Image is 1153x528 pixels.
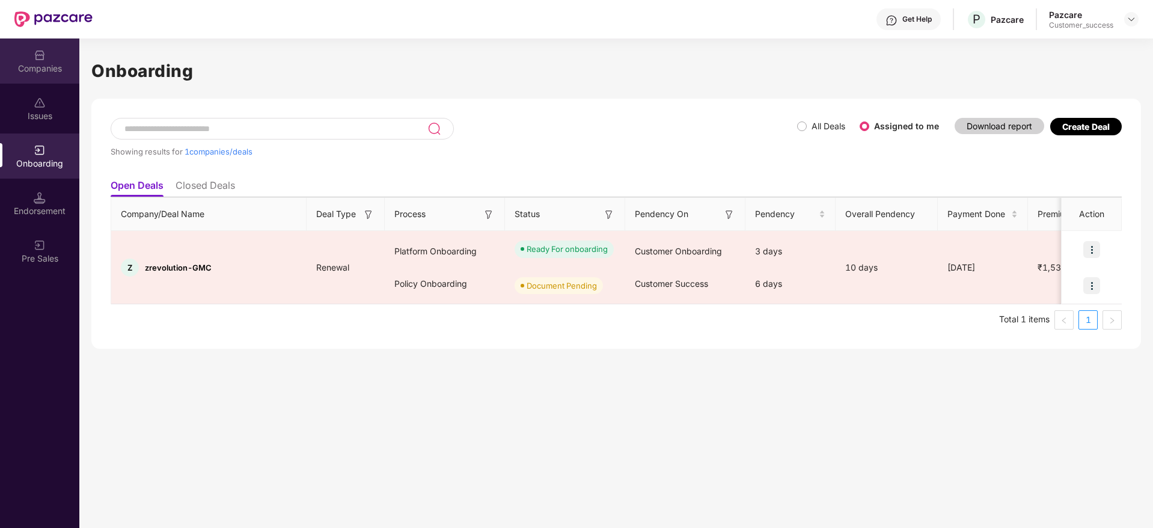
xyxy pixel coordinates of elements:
[938,261,1028,274] div: [DATE]
[427,121,441,136] img: svg+xml;base64,PHN2ZyB3aWR0aD0iMjQiIGhlaWdodD0iMjUiIHZpZXdCb3g9IjAgMCAyNCAyNSIgZmlsbD0ibm9uZSIgeG...
[973,12,980,26] span: P
[723,209,735,221] img: svg+xml;base64,PHN2ZyB3aWR0aD0iMTYiIGhlaWdodD0iMTYiIHZpZXdCb3g9IjAgMCAxNiAxNiIgZmlsbD0ibm9uZSIgeG...
[14,11,93,27] img: New Pazcare Logo
[385,235,505,268] div: Platform Onboarding
[34,239,46,251] img: svg+xml;base64,PHN2ZyB3aWR0aD0iMjAiIGhlaWdodD0iMjAiIHZpZXdCb3g9IjAgMCAyMCAyMCIgZmlsbD0ibm9uZSIgeG...
[111,198,307,231] th: Company/Deal Name
[874,121,939,131] label: Assigned to me
[121,259,139,277] div: Z
[1062,121,1110,132] div: Create Deal
[885,14,898,26] img: svg+xml;base64,PHN2ZyBpZD0iSGVscC0zMngzMiIgeG1sbnM9Imh0dHA6Ly93d3cudzMub3JnLzIwMDAvc3ZnIiB3aWR0aD...
[745,268,836,300] div: 6 days
[1054,310,1074,330] button: left
[483,209,495,221] img: svg+xml;base64,PHN2ZyB3aWR0aD0iMTYiIGhlaWdodD0iMTYiIHZpZXdCb3g9IjAgMCAxNiAxNiIgZmlsbD0ibm9uZSIgeG...
[527,243,608,255] div: Ready For onboarding
[34,144,46,156] img: svg+xml;base64,PHN2ZyB3aWR0aD0iMjAiIGhlaWdodD0iMjAiIHZpZXdCb3g9IjAgMCAyMCAyMCIgZmlsbD0ibm9uZSIgeG...
[755,207,816,221] span: Pendency
[111,147,797,156] div: Showing results for
[1054,310,1074,330] li: Previous Page
[34,192,46,204] img: svg+xml;base64,PHN2ZyB3aWR0aD0iMTQuNSIgaGVpZ2h0PSIxNC41IiB2aWV3Qm94PSIwIDAgMTYgMTYiIGZpbGw9Im5vbm...
[635,207,688,221] span: Pendency On
[938,198,1028,231] th: Payment Done
[999,310,1050,330] li: Total 1 items
[145,263,212,272] span: zrevolution-GMC
[394,207,426,221] span: Process
[316,207,356,221] span: Deal Type
[1078,310,1098,330] li: 1
[1079,311,1097,329] a: 1
[362,209,375,221] img: svg+xml;base64,PHN2ZyB3aWR0aD0iMTYiIGhlaWdodD0iMTYiIHZpZXdCb3g9IjAgMCAxNiAxNiIgZmlsbD0ibm9uZSIgeG...
[745,235,836,268] div: 3 days
[603,209,615,221] img: svg+xml;base64,PHN2ZyB3aWR0aD0iMTYiIGhlaWdodD0iMTYiIHZpZXdCb3g9IjAgMCAxNiAxNiIgZmlsbD0ibm9uZSIgeG...
[902,14,932,24] div: Get Help
[111,179,164,197] li: Open Deals
[185,147,252,156] span: 1 companies/deals
[836,198,938,231] th: Overall Pendency
[836,261,938,274] div: 10 days
[635,246,722,256] span: Customer Onboarding
[1083,277,1100,294] img: icon
[1060,317,1068,324] span: left
[1083,241,1100,258] img: icon
[1049,9,1113,20] div: Pazcare
[385,268,505,300] div: Policy Onboarding
[34,97,46,109] img: svg+xml;base64,PHN2ZyBpZD0iSXNzdWVzX2Rpc2FibGVkIiB4bWxucz0iaHR0cDovL3d3dy53My5vcmcvMjAwMC9zdmciIH...
[1049,20,1113,30] div: Customer_success
[1127,14,1136,24] img: svg+xml;base64,PHN2ZyBpZD0iRHJvcGRvd24tMzJ4MzIiIHhtbG5zPSJodHRwOi8vd3d3LnczLm9yZy8yMDAwL3N2ZyIgd2...
[1109,317,1116,324] span: right
[1062,198,1122,231] th: Action
[1028,198,1106,231] th: Premium Paid
[307,262,359,272] span: Renewal
[745,198,836,231] th: Pendency
[176,179,235,197] li: Closed Deals
[955,118,1044,134] button: Download report
[1103,310,1122,330] li: Next Page
[515,207,540,221] span: Status
[947,207,1009,221] span: Payment Done
[812,121,845,131] label: All Deals
[527,280,597,292] div: Document Pending
[635,278,708,289] span: Customer Success
[991,14,1024,25] div: Pazcare
[91,58,1141,84] h1: Onboarding
[1028,262,1089,272] span: ₹1,53,080
[34,49,46,61] img: svg+xml;base64,PHN2ZyBpZD0iQ29tcGFuaWVzIiB4bWxucz0iaHR0cDovL3d3dy53My5vcmcvMjAwMC9zdmciIHdpZHRoPS...
[1103,310,1122,330] button: right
